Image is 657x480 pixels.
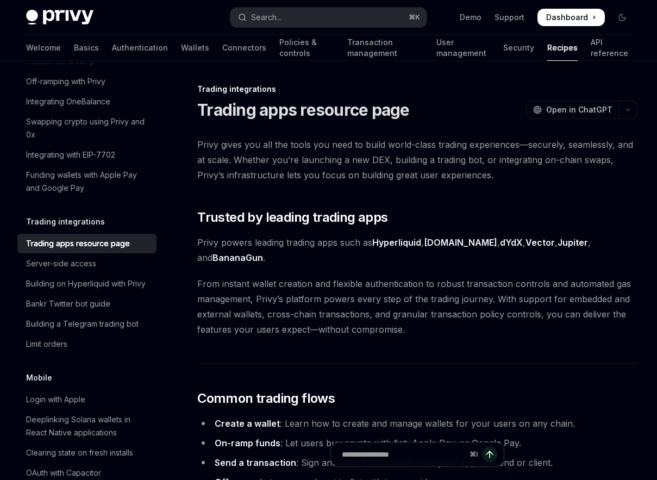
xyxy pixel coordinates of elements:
a: API reference [591,35,631,61]
a: Support [495,12,524,23]
div: OAuth with Capacitor [26,466,101,479]
a: Basics [74,35,99,61]
li: : Learn how to create and manage wallets for your users on any chain. [197,416,637,431]
a: Hyperliquid [372,237,421,248]
h5: Mobile [26,371,52,384]
a: Building a Telegram trading bot [17,314,157,334]
a: Building on Hyperliquid with Privy [17,274,157,294]
div: Integrating with EIP-7702 [26,148,115,161]
div: Building a Telegram trading bot [26,317,139,331]
a: Funding wallets with Apple Pay and Google Pay [17,165,157,198]
div: Limit orders [26,338,67,351]
a: Connectors [222,35,266,61]
a: Deeplinking Solana wallets in React Native applications [17,410,157,442]
a: Dashboard [537,9,605,26]
a: Bankr Twitter bot guide [17,294,157,314]
a: Create a wallet [215,418,280,429]
a: Trading apps resource page [17,234,157,253]
a: dYdX [500,237,523,248]
div: Integrating OneBalance [26,95,110,108]
div: Trading integrations [197,84,637,95]
span: From instant wallet creation and flexible authentication to robust transaction controls and autom... [197,276,637,337]
a: Login with Apple [17,390,157,409]
span: Dashboard [546,12,588,23]
div: Funding wallets with Apple Pay and Google Pay [26,169,150,195]
input: Ask a question... [342,442,465,466]
a: Server-side access [17,254,157,273]
a: Clearing state on fresh installs [17,443,157,463]
a: Authentication [112,35,168,61]
span: Trusted by leading trading apps [197,209,387,226]
a: Limit orders [17,334,157,354]
li: : Let users buy crypto with fiat, Apple Pay, or Google Pay. [197,435,637,451]
a: Security [503,35,534,61]
a: [DOMAIN_NAME] [424,237,497,248]
div: Off-ramping with Privy [26,75,105,88]
div: Login with Apple [26,393,85,406]
a: Policies & controls [279,35,334,61]
a: On-ramp funds [215,438,280,449]
div: Bankr Twitter bot guide [26,297,110,310]
div: Search... [251,11,281,24]
span: Open in ChatGPT [546,104,612,115]
button: Toggle dark mode [614,9,631,26]
button: Send message [482,447,497,462]
img: dark logo [26,10,93,25]
a: Welcome [26,35,61,61]
div: Server-side access [26,257,96,270]
a: User management [436,35,490,61]
a: Integrating with EIP-7702 [17,145,157,165]
a: Off-ramping with Privy [17,72,157,91]
a: Jupiter [558,237,588,248]
span: ⌘ K [409,13,420,22]
span: Privy gives you all the tools you need to build world-class trading experiences—securely, seamles... [197,137,637,183]
span: Privy powers leading trading apps such as , , , , , and . [197,235,637,265]
h1: Trading apps resource page [197,100,410,120]
a: BananaGun [212,252,263,264]
a: Demo [460,12,481,23]
a: Wallets [181,35,209,61]
div: Trading apps resource page [26,237,130,250]
div: Swapping crypto using Privy and 0x [26,115,150,141]
h5: Trading integrations [26,215,105,228]
a: Vector [525,237,555,248]
div: Clearing state on fresh installs [26,446,133,459]
div: Deeplinking Solana wallets in React Native applications [26,413,150,439]
span: Common trading flows [197,390,335,407]
div: Building on Hyperliquid with Privy [26,277,146,290]
button: Open search [230,8,426,27]
a: Transaction management [347,35,423,61]
a: Recipes [547,35,578,61]
a: Integrating OneBalance [17,92,157,111]
button: Open in ChatGPT [526,101,619,119]
a: Swapping crypto using Privy and 0x [17,112,157,145]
